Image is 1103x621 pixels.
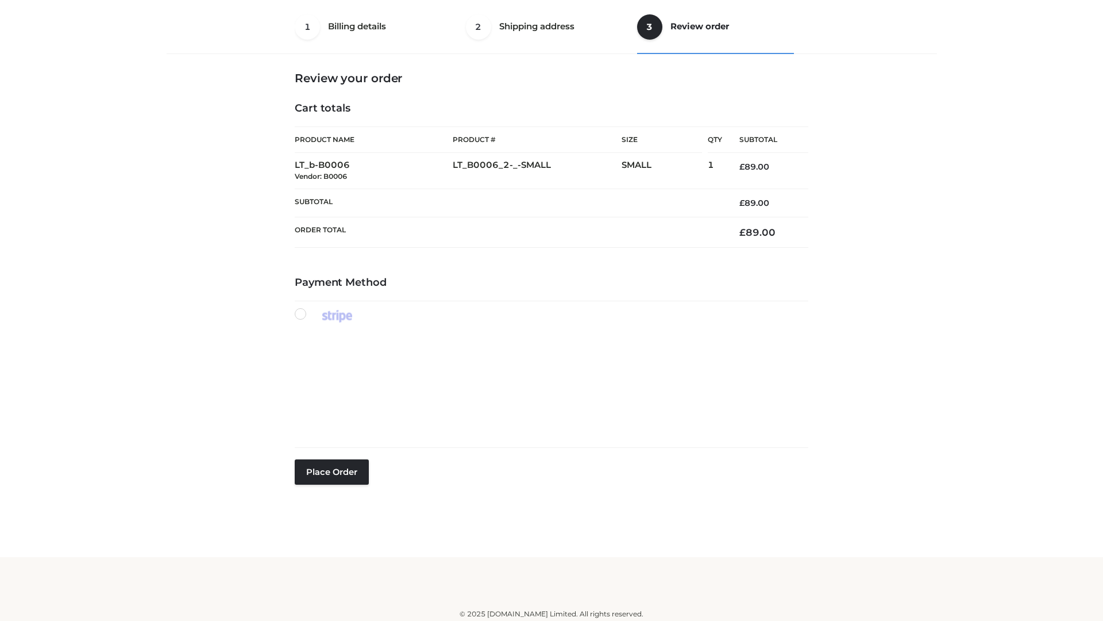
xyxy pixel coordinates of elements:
td: SMALL [622,153,708,189]
small: Vendor: B0006 [295,172,347,181]
td: LT_B0006_2-_-SMALL [453,153,622,189]
h4: Cart totals [295,102,808,115]
bdi: 89.00 [739,198,769,208]
span: £ [739,198,745,208]
iframe: Secure payment input frame [292,320,806,438]
td: 1 [708,153,722,189]
th: Subtotal [295,189,722,217]
span: £ [739,227,746,238]
h3: Review your order [295,71,808,85]
th: Qty [708,126,722,153]
bdi: 89.00 [739,162,769,172]
bdi: 89.00 [739,227,776,238]
div: © 2025 [DOMAIN_NAME] Limited. All rights reserved. [171,608,932,620]
span: £ [739,162,745,172]
h4: Payment Method [295,277,808,289]
th: Product Name [295,126,453,153]
th: Product # [453,126,622,153]
button: Place order [295,459,369,485]
td: LT_b-B0006 [295,153,453,189]
th: Size [622,127,702,153]
th: Order Total [295,217,722,248]
th: Subtotal [722,127,808,153]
